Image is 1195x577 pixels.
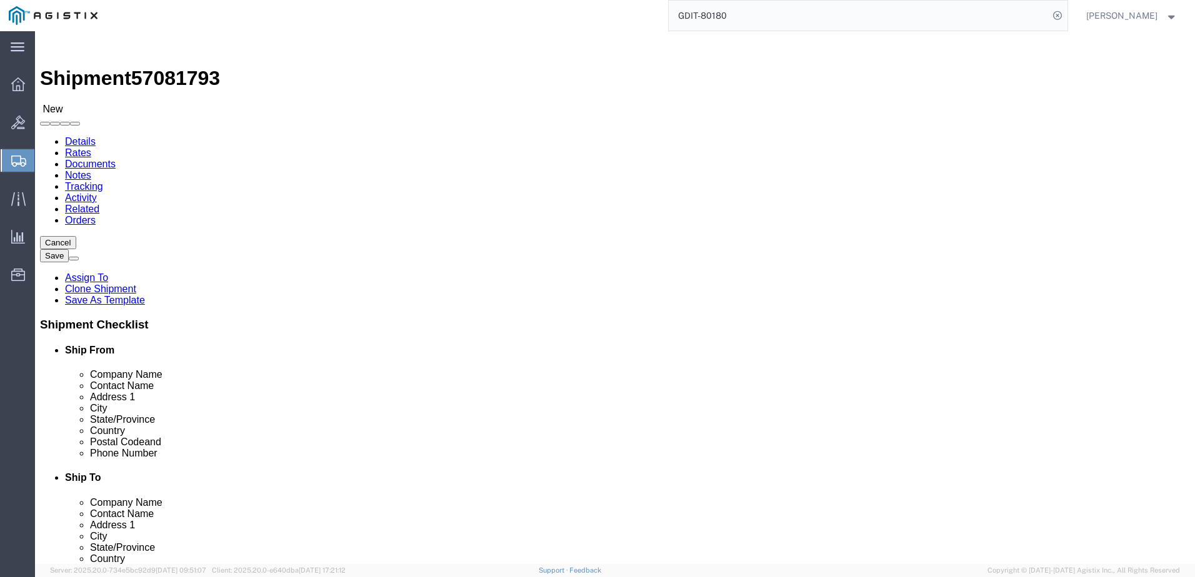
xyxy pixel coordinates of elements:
[35,31,1195,564] iframe: FS Legacy Container
[539,566,570,574] a: Support
[299,566,346,574] span: [DATE] 17:21:12
[1086,9,1157,22] span: Dylan Jewell
[50,566,206,574] span: Server: 2025.20.0-734e5bc92d9
[1086,8,1178,23] button: [PERSON_NAME]
[156,566,206,574] span: [DATE] 09:51:07
[212,566,346,574] span: Client: 2025.20.0-e640dba
[987,565,1180,576] span: Copyright © [DATE]-[DATE] Agistix Inc., All Rights Reserved
[9,6,97,25] img: logo
[669,1,1049,31] input: Search for shipment number, reference number
[569,566,601,574] a: Feedback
